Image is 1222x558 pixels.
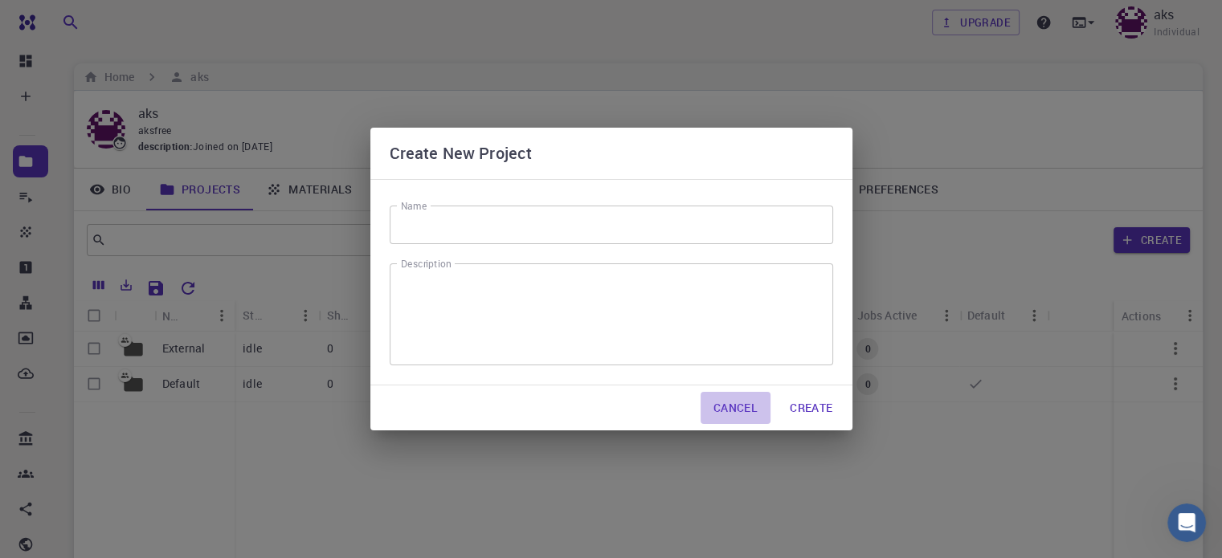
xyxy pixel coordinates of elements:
[1167,503,1206,542] iframe: Intercom live chat
[390,141,533,166] h6: Create New Project
[32,11,90,26] span: Support
[777,392,845,424] button: Create
[401,199,427,213] label: Name
[401,257,452,271] label: Description
[701,392,770,424] button: Cancel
